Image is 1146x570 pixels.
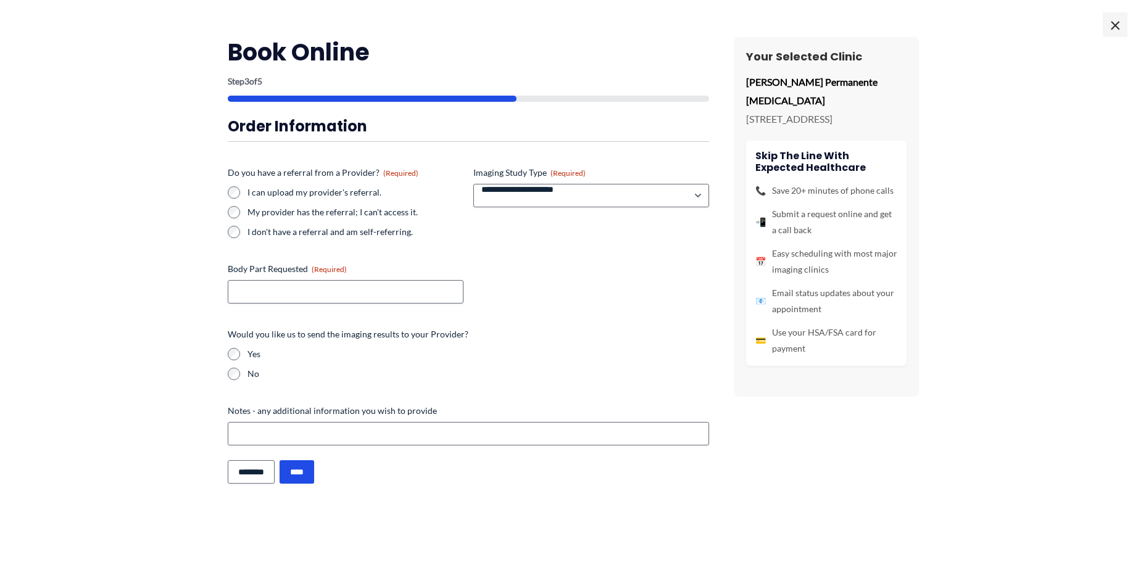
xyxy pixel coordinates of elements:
[755,183,897,199] li: Save 20+ minutes of phone calls
[247,186,463,199] label: I can upload my provider's referral.
[1103,12,1127,37] span: ×
[755,206,897,238] li: Submit a request online and get a call back
[247,368,709,380] label: No
[312,265,347,274] span: (Required)
[746,49,907,64] h3: Your Selected Clinic
[228,117,709,136] h3: Order Information
[228,263,463,275] label: Body Part Requested
[755,183,766,199] span: 📞
[228,167,418,179] legend: Do you have a referral from a Provider?
[228,405,709,417] label: Notes - any additional information you wish to provide
[228,37,709,67] h2: Book Online
[746,110,907,128] p: [STREET_ADDRESS]
[755,332,766,349] span: 💳
[755,150,897,173] h4: Skip the line with Expected Healthcare
[755,324,897,357] li: Use your HSA/FSA card for payment
[755,293,766,309] span: 📧
[383,168,418,178] span: (Required)
[746,73,907,109] p: [PERSON_NAME] Permanente [MEDICAL_DATA]
[550,168,586,178] span: (Required)
[228,77,709,86] p: Step of
[247,348,709,360] label: Yes
[755,254,766,270] span: 📅
[244,76,249,86] span: 3
[755,214,766,230] span: 📲
[247,206,463,218] label: My provider has the referral; I can't access it.
[247,226,463,238] label: I don't have a referral and am self-referring.
[228,328,468,341] legend: Would you like us to send the imaging results to your Provider?
[755,246,897,278] li: Easy scheduling with most major imaging clinics
[257,76,262,86] span: 5
[755,285,897,317] li: Email status updates about your appointment
[473,167,709,179] label: Imaging Study Type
